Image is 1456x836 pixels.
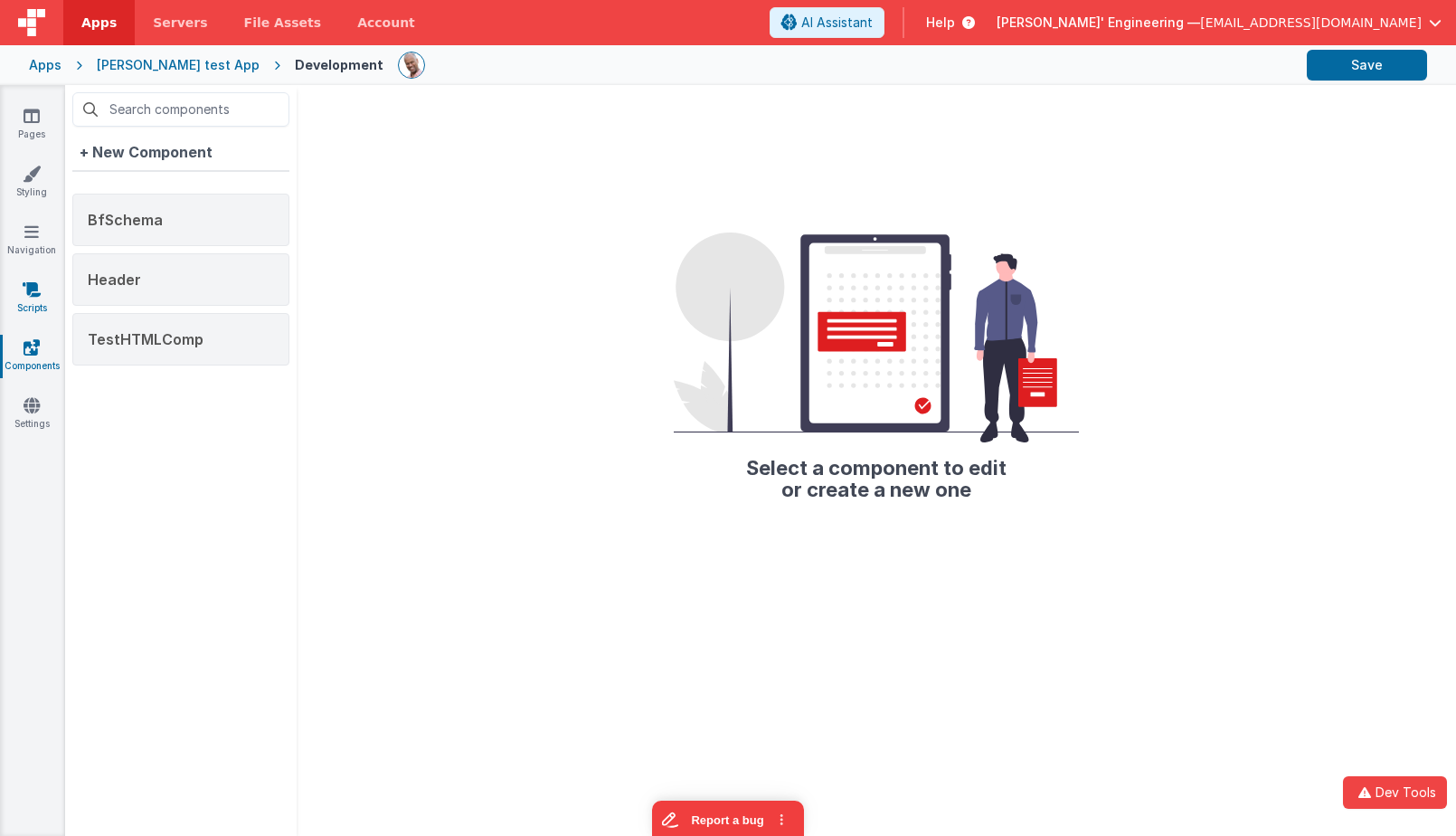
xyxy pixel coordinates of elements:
[926,14,955,32] span: Help
[88,271,141,289] span: Header
[770,7,884,38] button: AI Assistant
[244,14,322,32] span: File Assets
[1200,14,1422,32] span: [EMAIL_ADDRESS][DOMAIN_NAME]
[88,211,163,229] span: BfSchema
[1343,776,1447,809] button: Dev Tools
[674,442,1079,500] h2: Select a component to edit or create a new one
[88,330,203,348] span: TestHTMLComp
[81,14,117,32] span: Apps
[801,14,873,32] span: AI Assistant
[29,56,61,74] div: Apps
[1307,50,1427,81] button: Save
[399,52,424,78] img: 11ac31fe5dc3d0eff3fbbbf7b26fa6e1
[72,92,289,127] input: Search components
[72,134,220,170] div: + New Component
[97,56,260,74] div: [PERSON_NAME] test App
[997,14,1442,32] button: [PERSON_NAME]' Engineering — [EMAIL_ADDRESS][DOMAIN_NAME]
[295,56,383,74] div: Development
[997,14,1200,32] span: [PERSON_NAME]' Engineering —
[153,14,207,32] span: Servers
